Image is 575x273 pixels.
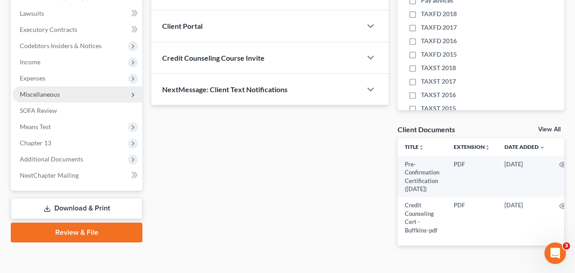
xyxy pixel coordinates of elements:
[421,77,456,86] span: TAXST 2017
[421,104,456,113] span: TAXST 2015
[454,143,490,150] a: Extensionunfold_more
[20,90,60,98] span: Miscellaneous
[405,143,424,150] a: Titleunfold_more
[162,54,265,62] span: Credit Counseling Course Invite
[13,103,142,119] a: SOFA Review
[398,156,447,197] td: Pre-Confirmation Certification ([DATE])
[20,123,51,130] span: Means Test
[563,242,570,250] span: 3
[497,197,552,238] td: [DATE]
[447,197,497,238] td: PDF
[11,223,142,242] a: Review & File
[419,145,424,150] i: unfold_more
[504,143,545,150] a: Date Added expand_more
[421,23,457,32] span: TAXFD 2017
[398,197,447,238] td: Credit Counseling Cert - Buffkins-pdf
[20,42,102,49] span: Codebtors Insiders & Notices
[421,9,457,18] span: TAXFD 2018
[13,167,142,183] a: NextChapter Mailing
[162,85,287,94] span: NextMessage: Client Text Notifications
[540,145,545,150] i: expand_more
[20,74,45,82] span: Expenses
[485,145,490,150] i: unfold_more
[162,22,203,30] span: Client Portal
[20,171,79,179] span: NextChapter Mailing
[398,125,455,134] div: Client Documents
[20,107,57,114] span: SOFA Review
[20,9,44,17] span: Lawsuits
[497,156,552,197] td: [DATE]
[421,90,456,99] span: TAXST 2016
[421,50,457,59] span: TAXFD 2015
[13,5,142,22] a: Lawsuits
[538,126,561,133] a: View All
[11,198,142,219] a: Download & Print
[447,156,497,197] td: PDF
[20,155,83,163] span: Additional Documents
[421,63,456,72] span: TAXST 2018
[20,26,77,33] span: Executory Contracts
[20,139,51,147] span: Chapter 13
[544,242,566,264] iframe: Intercom live chat
[20,58,40,66] span: Income
[421,36,457,45] span: TAXFD 2016
[13,22,142,38] a: Executory Contracts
